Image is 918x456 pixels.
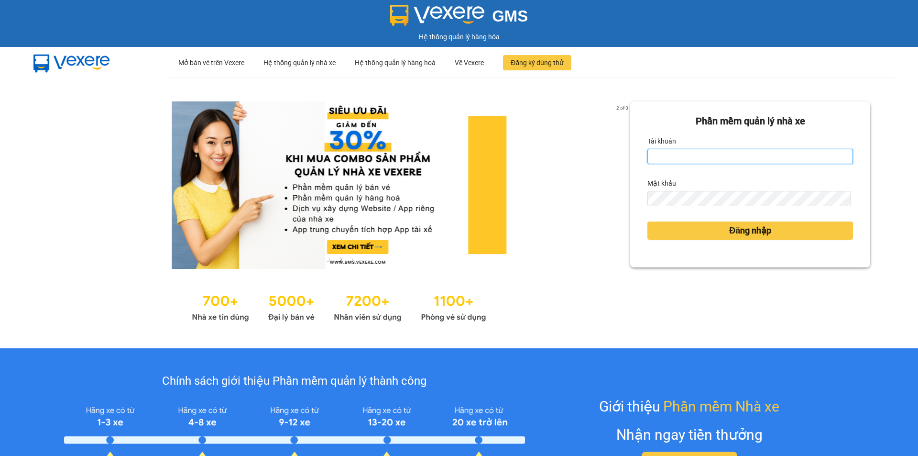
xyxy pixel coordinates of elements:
div: Chính sách giới thiệu Phần mềm quản lý thành công [64,372,525,390]
div: Hệ thống quản lý hàng hóa [2,32,916,42]
label: Tài khoản [647,133,676,149]
li: slide item 2 [337,257,341,261]
img: Statistics.png [192,288,486,324]
button: Đăng ký dùng thử [503,55,571,70]
span: GMS [492,7,528,25]
button: Đăng nhập [647,222,853,240]
button: next slide / item [617,101,630,269]
li: slide item 3 [349,257,352,261]
div: Nhận ngay tiền thưởng [616,423,763,446]
span: Phần mềm Nhà xe [663,395,779,418]
img: logo 2 [390,5,485,26]
div: Mở bán vé trên Vexere [178,47,244,78]
input: Tài khoản [647,149,853,164]
a: GMS [390,14,528,22]
div: Về Vexere [455,47,484,78]
div: Hệ thống quản lý nhà xe [263,47,336,78]
span: Đăng nhập [729,224,771,237]
div: Giới thiệu [599,395,779,418]
label: Mật khẩu [647,176,676,191]
button: previous slide / item [48,101,61,269]
input: Mật khẩu [647,191,851,206]
span: Đăng ký dùng thử [511,57,564,68]
li: slide item 1 [326,257,329,261]
img: mbUUG5Q.png [24,47,120,78]
div: Hệ thống quản lý hàng hoá [355,47,436,78]
p: 2 of 3 [613,101,630,114]
div: Phần mềm quản lý nhà xe [647,114,853,129]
